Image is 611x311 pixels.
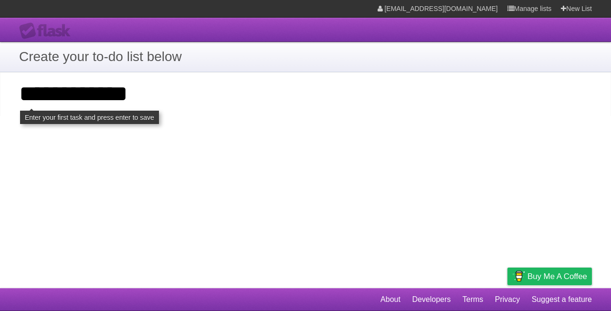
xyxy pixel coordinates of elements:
h1: Create your to-do list below [19,47,592,67]
a: Terms [463,290,484,309]
div: Flask [19,22,76,40]
a: About [380,290,400,309]
img: Buy me a coffee [512,268,525,284]
a: Suggest a feature [532,290,592,309]
a: Privacy [495,290,520,309]
a: Buy me a coffee [507,268,592,285]
a: Developers [412,290,451,309]
span: Buy me a coffee [527,268,587,285]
